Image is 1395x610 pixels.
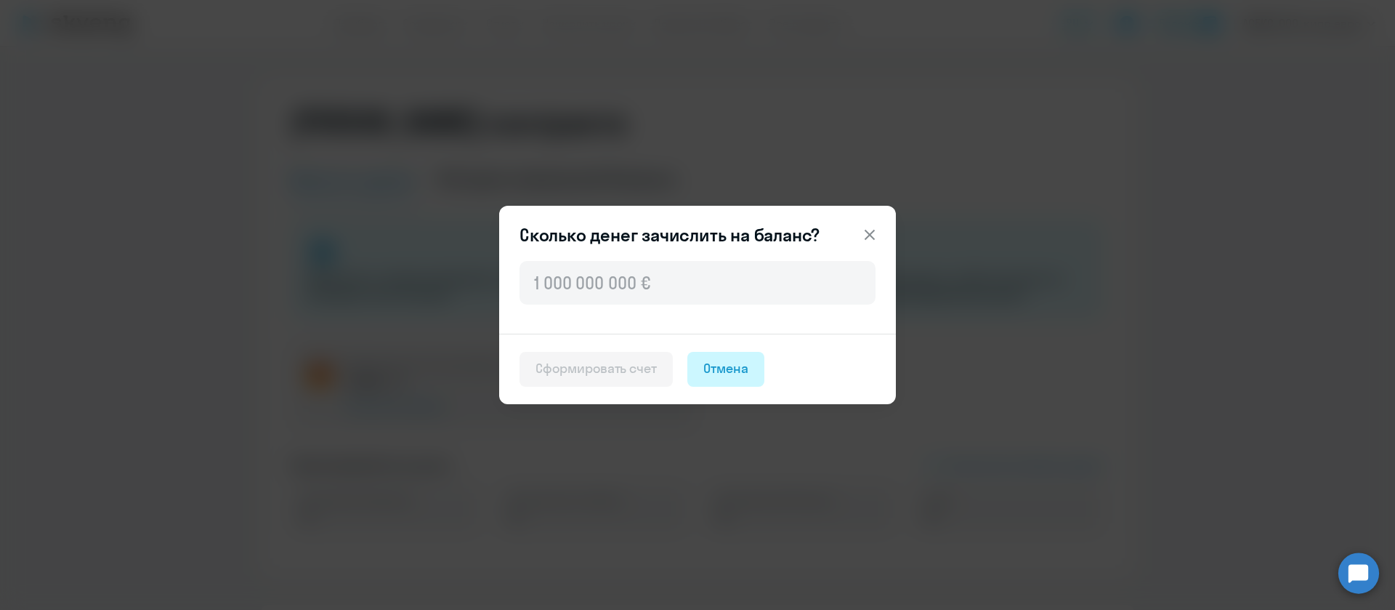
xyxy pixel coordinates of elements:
input: 1 000 000 000 € [519,261,876,305]
header: Сколько денег зачислить на баланс? [499,223,896,246]
div: Сформировать счет [535,359,657,378]
div: Отмена [703,359,748,378]
button: Отмена [687,352,764,387]
button: Сформировать счет [519,352,673,387]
